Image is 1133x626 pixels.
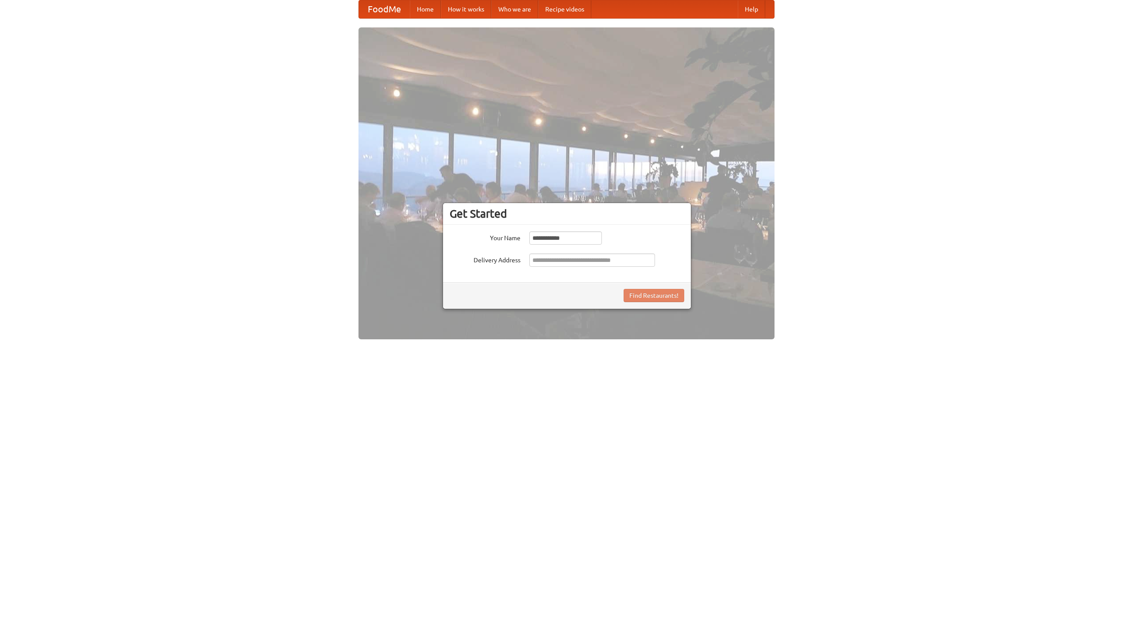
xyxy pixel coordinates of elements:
label: Your Name [450,231,520,242]
h3: Get Started [450,207,684,220]
a: Recipe videos [538,0,591,18]
label: Delivery Address [450,253,520,265]
button: Find Restaurants! [624,289,684,302]
a: Who we are [491,0,538,18]
a: Home [410,0,441,18]
a: How it works [441,0,491,18]
a: FoodMe [359,0,410,18]
a: Help [738,0,765,18]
